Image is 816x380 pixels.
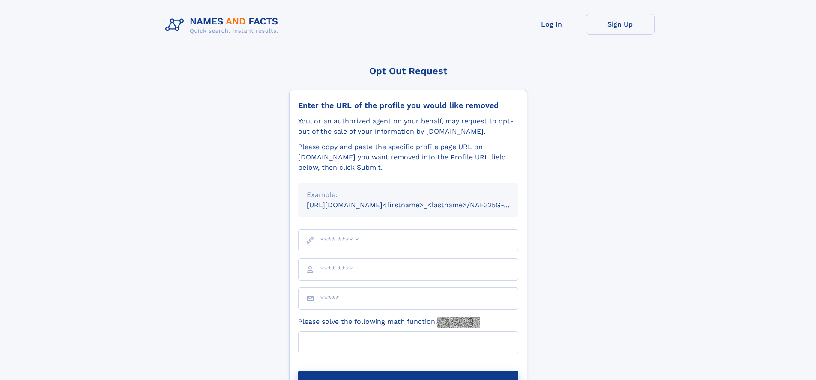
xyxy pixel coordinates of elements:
[307,201,535,209] small: [URL][DOMAIN_NAME]<firstname>_<lastname>/NAF325G-xxxxxxxx
[289,66,527,76] div: Opt Out Request
[298,101,518,110] div: Enter the URL of the profile you would like removed
[586,14,655,35] a: Sign Up
[517,14,586,35] a: Log In
[162,14,285,37] img: Logo Names and Facts
[298,317,480,328] label: Please solve the following math function:
[298,142,518,173] div: Please copy and paste the specific profile page URL on [DOMAIN_NAME] you want removed into the Pr...
[298,116,518,137] div: You, or an authorized agent on your behalf, may request to opt-out of the sale of your informatio...
[307,190,510,200] div: Example:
